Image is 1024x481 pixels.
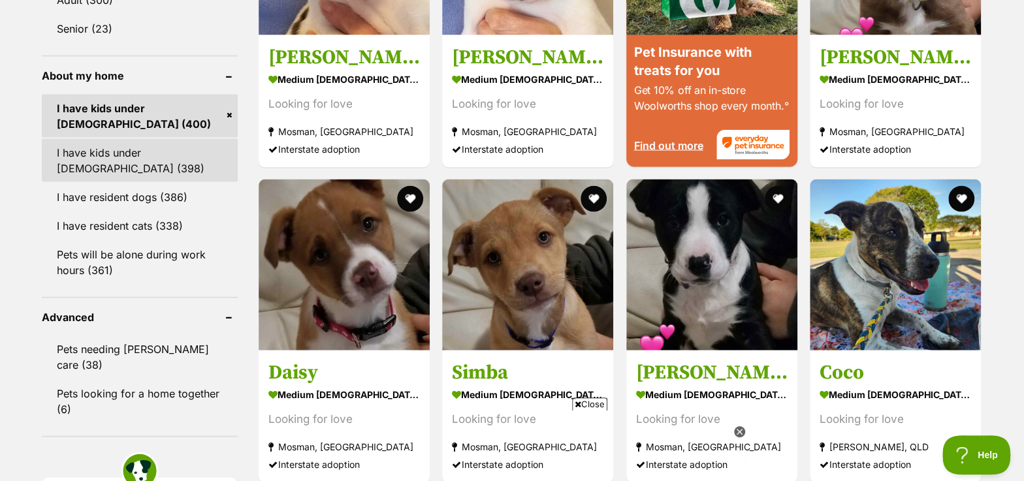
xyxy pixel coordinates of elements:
[442,179,613,350] img: Simba - Border Collie Dog
[452,360,603,385] h3: Simba
[820,456,971,473] div: Interstate adoption
[42,335,238,379] a: Pets needing [PERSON_NAME] care (38)
[268,122,420,140] strong: Mosman, [GEOGRAPHIC_DATA]
[636,411,788,428] div: Looking for love
[636,385,788,404] strong: medium [DEMOGRAPHIC_DATA] Dog
[820,360,971,385] h3: Coco
[626,179,797,350] img: Bruce - Border Collie Dog
[452,122,603,140] strong: Mosman, [GEOGRAPHIC_DATA]
[820,140,971,157] div: Interstate adoption
[268,456,420,473] div: Interstate adoption
[581,186,607,212] button: favourite
[820,44,971,69] h3: [PERSON_NAME]
[268,411,420,428] div: Looking for love
[820,122,971,140] strong: Mosman, [GEOGRAPHIC_DATA]
[452,69,603,88] strong: medium [DEMOGRAPHIC_DATA] Dog
[268,140,420,157] div: Interstate adoption
[636,456,788,473] div: Interstate adoption
[268,69,420,88] strong: medium [DEMOGRAPHIC_DATA] Dog
[452,95,603,112] div: Looking for love
[810,179,981,350] img: Coco - Australian Cattle Dog
[948,186,974,212] button: favourite
[268,438,420,456] strong: Mosman, [GEOGRAPHIC_DATA]
[820,95,971,112] div: Looking for love
[942,435,1011,474] iframe: Help Scout Beacon - Open
[42,380,238,423] a: Pets looking for a home together (6)
[42,15,238,42] a: Senior (23)
[42,183,238,211] a: I have resident dogs (386)
[636,438,788,456] strong: Mosman, [GEOGRAPHIC_DATA]
[572,397,607,411] span: Close
[259,35,430,167] a: [PERSON_NAME] medium [DEMOGRAPHIC_DATA] Dog Looking for love Mosman, [GEOGRAPHIC_DATA] Interstate...
[268,95,420,112] div: Looking for love
[452,385,603,404] strong: medium [DEMOGRAPHIC_DATA] Dog
[820,69,971,88] strong: medium [DEMOGRAPHIC_DATA] Dog
[397,186,423,212] button: favourite
[765,186,791,212] button: favourite
[42,311,238,323] header: Advanced
[820,411,971,428] div: Looking for love
[259,179,430,350] img: Daisy - Border Collie Dog
[42,212,238,240] a: I have resident cats (338)
[452,140,603,157] div: Interstate adoption
[636,360,788,385] h3: [PERSON_NAME]
[42,139,238,182] a: I have kids under [DEMOGRAPHIC_DATA] (398)
[42,241,238,284] a: Pets will be alone during work hours (361)
[452,44,603,69] h3: [PERSON_NAME]
[268,360,420,385] h3: Daisy
[810,35,981,167] a: [PERSON_NAME] medium [DEMOGRAPHIC_DATA] Dog Looking for love Mosman, [GEOGRAPHIC_DATA] Interstate...
[268,385,420,404] strong: medium [DEMOGRAPHIC_DATA] Dog
[42,70,238,82] header: About my home
[274,416,750,474] iframe: Advertisement
[820,385,971,404] strong: medium [DEMOGRAPHIC_DATA] Dog
[42,95,238,138] a: I have kids under [DEMOGRAPHIC_DATA] (400)
[268,44,420,69] h3: [PERSON_NAME]
[820,438,971,456] strong: [PERSON_NAME], QLD
[442,35,613,167] a: [PERSON_NAME] medium [DEMOGRAPHIC_DATA] Dog Looking for love Mosman, [GEOGRAPHIC_DATA] Interstate...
